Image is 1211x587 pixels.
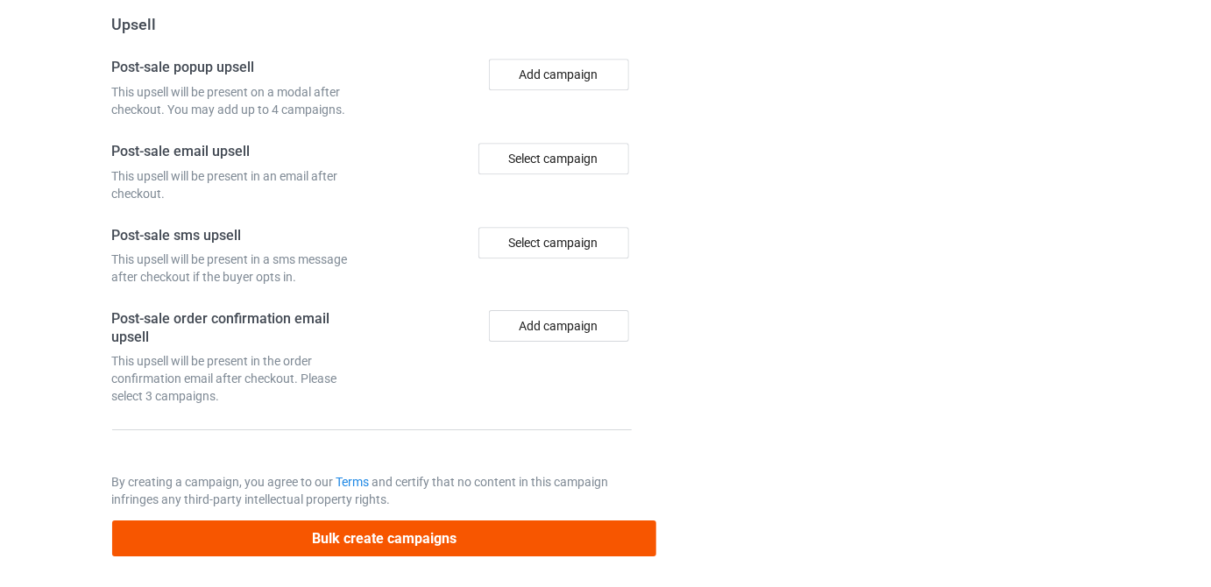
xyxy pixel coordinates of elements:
div: This upsell will be present in a sms message after checkout if the buyer opts in. [112,251,366,286]
h4: Post-sale popup upsell [112,59,366,77]
p: By creating a campaign, you agree to our and certify that no content in this campaign infringes a... [112,473,633,508]
button: Bulk create campaigns [112,520,657,556]
button: Add campaign [489,310,629,342]
button: Add campaign [489,59,629,90]
div: Select campaign [478,143,629,174]
div: This upsell will be present on a modal after checkout. You may add up to 4 campaigns. [112,83,366,118]
a: Terms [336,475,370,489]
h3: Upsell [112,14,633,34]
h4: Post-sale email upsell [112,143,366,161]
div: This upsell will be present in the order confirmation email after checkout. Please select 3 campa... [112,352,366,405]
div: Select campaign [478,227,629,258]
div: This upsell will be present in an email after checkout. [112,167,366,202]
h4: Post-sale sms upsell [112,227,366,245]
h4: Post-sale order confirmation email upsell [112,310,366,346]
